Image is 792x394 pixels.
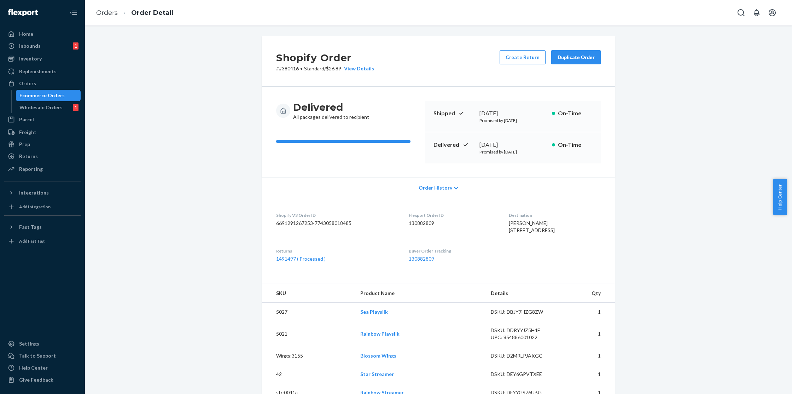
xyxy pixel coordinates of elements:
p: Shipped [433,109,474,117]
ol: breadcrumbs [91,2,179,23]
span: [PERSON_NAME] [STREET_ADDRESS] [509,220,555,233]
div: Inventory [19,55,42,62]
a: Star Streamer [360,371,394,377]
a: Orders [96,9,118,17]
td: 42 [262,365,355,383]
div: Integrations [19,189,49,196]
dt: Destination [509,212,601,218]
button: Duplicate Order [551,50,601,64]
a: Settings [4,338,81,349]
div: Talk to Support [19,352,56,359]
div: DSKU: DEY6GPVTXEE [491,371,557,378]
button: Open notifications [750,6,764,20]
a: Help Center [4,362,81,373]
a: Order Detail [131,9,173,17]
dd: 130882809 [409,220,497,227]
th: Product Name [355,284,485,303]
div: Returns [19,153,38,160]
a: Parcel [4,114,81,125]
button: Give Feedback [4,374,81,386]
button: Integrations [4,187,81,198]
dd: 6691291267253-7743058018485 [276,220,397,227]
h3: Delivered [293,101,369,114]
div: Prep [19,141,30,148]
div: 1 [73,42,78,50]
div: DSKU: D2MRLPJAKGC [491,352,557,359]
button: Help Center [773,179,787,215]
div: [DATE] [479,109,546,117]
button: Fast Tags [4,221,81,233]
td: 1 [563,347,615,365]
p: Promised by [DATE] [479,149,546,155]
th: Qty [563,284,615,303]
td: 5027 [262,303,355,321]
td: 1 [563,365,615,383]
span: Order History [419,184,452,191]
dt: Returns [276,248,397,254]
div: DSKU: DDRYYJZ5H4E [491,327,557,334]
button: View Details [341,65,374,72]
td: 1 [563,321,615,347]
dt: Shopify V3 Order ID [276,212,397,218]
a: Home [4,28,81,40]
a: Sea Playsilk [360,309,388,315]
a: 130882809 [409,256,434,262]
td: Wings:3155 [262,347,355,365]
div: Home [19,30,33,37]
div: Parcel [19,116,34,123]
div: Freight [19,129,36,136]
p: Delivered [433,141,474,149]
a: Rainbow Playsilk [360,331,400,337]
a: Talk to Support [4,350,81,361]
a: Add Integration [4,201,81,213]
a: Freight [4,127,81,138]
a: Reporting [4,163,81,175]
a: Inbounds1 [4,40,81,52]
div: 1 [73,104,78,111]
div: [DATE] [479,141,546,149]
p: On-Time [558,109,592,117]
th: SKU [262,284,355,303]
p: # #380416 / $26.89 [276,65,374,72]
p: Promised by [DATE] [479,117,546,123]
div: Give Feedback [19,376,53,383]
div: All packages delivered to recipient [293,101,369,121]
div: Ecommerce Orders [19,92,65,99]
button: Open account menu [765,6,779,20]
button: Close Navigation [66,6,81,20]
button: Create Return [500,50,546,64]
div: Help Center [19,364,48,371]
a: Orders [4,78,81,89]
th: Details [485,284,563,303]
a: Add Fast Tag [4,236,81,247]
a: Ecommerce Orders [16,90,81,101]
div: Orders [19,80,36,87]
img: Flexport logo [8,9,38,16]
div: Duplicate Order [557,54,595,61]
div: Inbounds [19,42,41,50]
dt: Buyer Order Tracking [409,248,497,254]
span: Standard [304,65,324,71]
dt: Flexport Order ID [409,212,497,218]
div: Wholesale Orders [19,104,63,111]
h2: Shopify Order [276,50,374,65]
div: Fast Tags [19,224,42,231]
div: DSKU: DBJY7HZG8ZW [491,308,557,315]
td: 1 [563,303,615,321]
div: Replenishments [19,68,57,75]
span: • [300,65,303,71]
div: Add Fast Tag [19,238,45,244]
p: On-Time [558,141,592,149]
div: Reporting [19,166,43,173]
a: Replenishments [4,66,81,77]
a: 1491497 ( Processed ) [276,256,326,262]
a: Blossom Wings [360,353,396,359]
a: Inventory [4,53,81,64]
button: Open Search Box [734,6,748,20]
a: Prep [4,139,81,150]
div: Settings [19,340,39,347]
a: Returns [4,151,81,162]
td: 5021 [262,321,355,347]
